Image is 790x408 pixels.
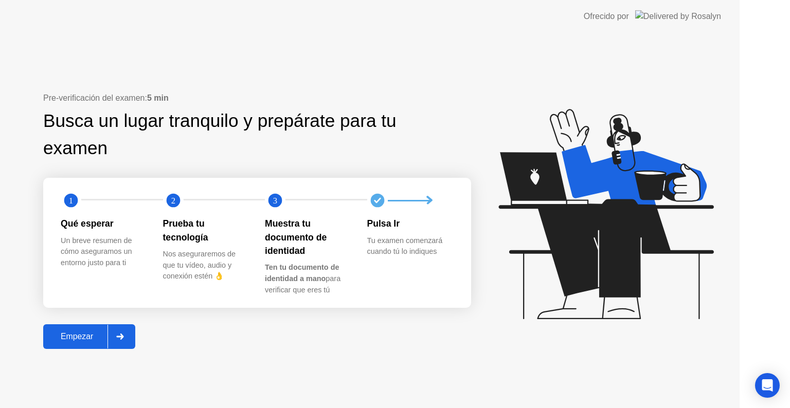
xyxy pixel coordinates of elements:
[43,92,471,104] div: Pre-verificación del examen:
[265,262,351,295] div: para verificar que eres tú
[163,217,249,244] div: Prueba tu tecnología
[46,332,107,341] div: Empezar
[171,196,175,206] text: 2
[635,10,721,22] img: Delivered by Rosalyn
[273,196,277,206] text: 3
[755,373,780,398] div: Open Intercom Messenger
[584,10,629,23] div: Ofrecido por
[163,249,249,282] div: Nos aseguraremos de que tu vídeo, audio y conexión estén 👌
[69,196,73,206] text: 1
[43,324,135,349] button: Empezar
[61,217,147,230] div: Qué esperar
[367,235,453,257] div: Tu examen comenzará cuando tú lo indiques
[147,94,169,102] b: 5 min
[43,107,406,162] div: Busca un lugar tranquilo y prepárate para tu examen
[265,217,351,257] div: Muestra tu documento de identidad
[265,263,339,283] b: Ten tu documento de identidad a mano
[61,235,147,269] div: Un breve resumen de cómo aseguramos un entorno justo para ti
[367,217,453,230] div: Pulsa Ir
